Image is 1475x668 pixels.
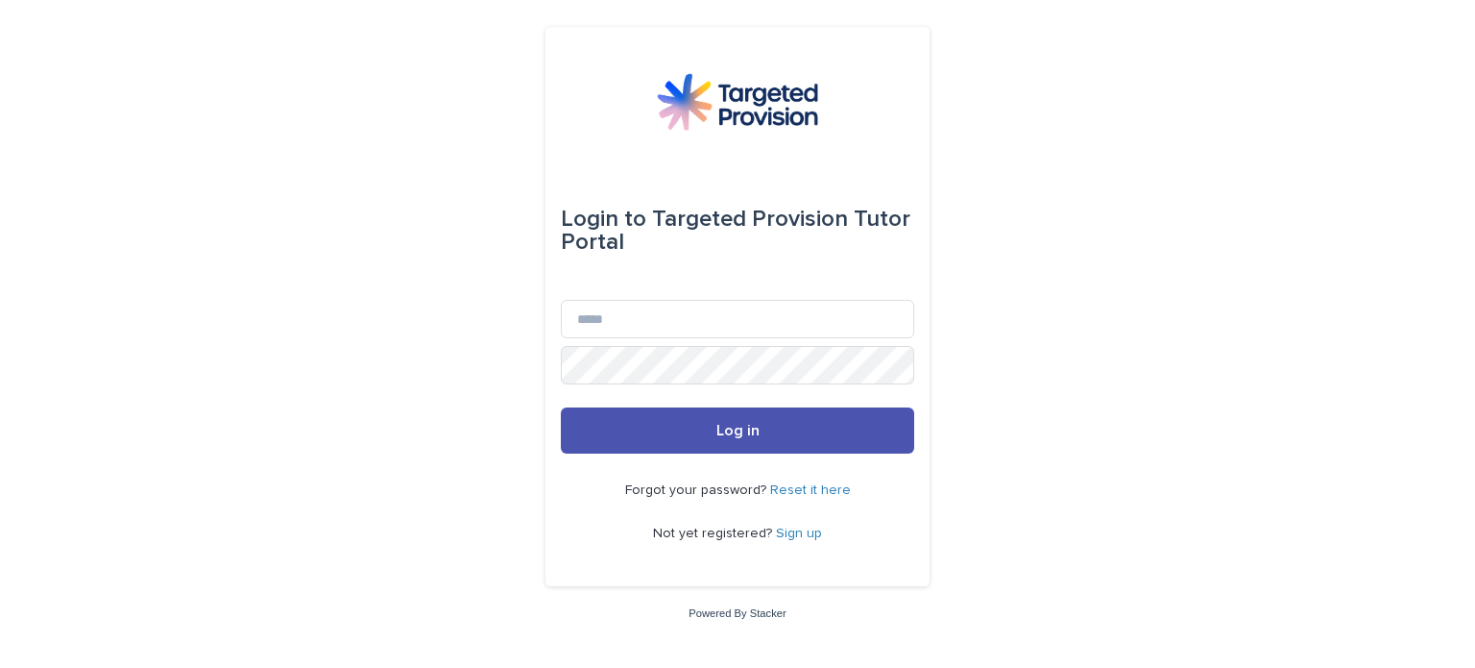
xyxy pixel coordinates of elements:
[561,408,914,454] button: Log in
[653,527,776,540] span: Not yet registered?
[776,527,822,540] a: Sign up
[716,423,760,438] span: Log in
[770,483,851,497] a: Reset it here
[689,607,786,619] a: Powered By Stacker
[561,192,914,269] div: Targeted Provision Tutor Portal
[657,73,818,131] img: M5nRWzHhSzIhMunXDL62
[625,483,770,497] span: Forgot your password?
[561,208,646,231] span: Login to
